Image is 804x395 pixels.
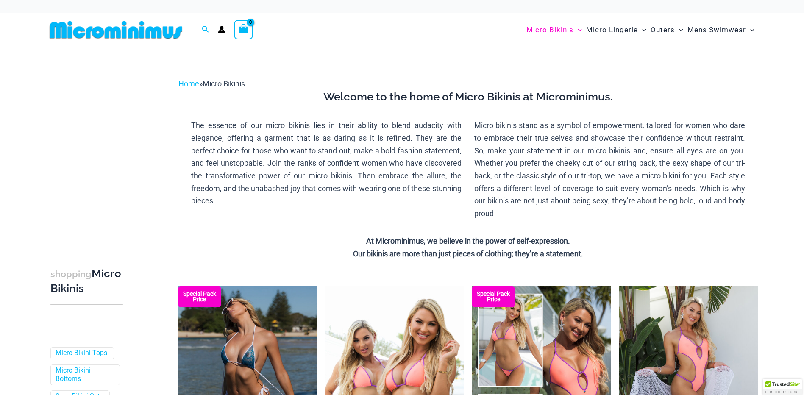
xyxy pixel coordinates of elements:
[50,71,127,240] iframe: TrustedSite Certified
[234,20,253,39] a: View Shopping Cart, empty
[638,19,646,41] span: Menu Toggle
[56,349,107,358] a: Micro Bikini Tops
[746,19,754,41] span: Menu Toggle
[185,90,751,104] h3: Welcome to the home of Micro Bikinis at Microminimus.
[56,366,113,384] a: Micro Bikini Bottoms
[218,26,225,33] a: Account icon link
[573,19,582,41] span: Menu Toggle
[46,20,186,39] img: MM SHOP LOGO FLAT
[526,19,573,41] span: Micro Bikinis
[685,17,757,43] a: Mens SwimwearMenu ToggleMenu Toggle
[523,16,758,44] nav: Site Navigation
[472,291,515,302] b: Special Pack Price
[366,236,570,245] strong: At Microminimus, we believe in the power of self-expression.
[651,19,675,41] span: Outers
[202,25,209,35] a: Search icon link
[178,79,199,88] a: Home
[675,19,683,41] span: Menu Toggle
[178,291,221,302] b: Special Pack Price
[687,19,746,41] span: Mens Swimwear
[648,17,685,43] a: OutersMenu ToggleMenu Toggle
[203,79,245,88] span: Micro Bikinis
[353,249,583,258] strong: Our bikinis are more than just pieces of clothing; they’re a statement.
[763,379,802,395] div: TrustedSite Certified
[178,79,245,88] span: »
[584,17,648,43] a: Micro LingerieMenu ToggleMenu Toggle
[524,17,584,43] a: Micro BikinisMenu ToggleMenu Toggle
[50,267,123,296] h3: Micro Bikinis
[50,269,92,279] span: shopping
[191,119,462,207] p: The essence of our micro bikinis lies in their ability to blend audacity with elegance, offering ...
[586,19,638,41] span: Micro Lingerie
[474,119,745,220] p: Micro bikinis stand as a symbol of empowerment, tailored for women who dare to embrace their true...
